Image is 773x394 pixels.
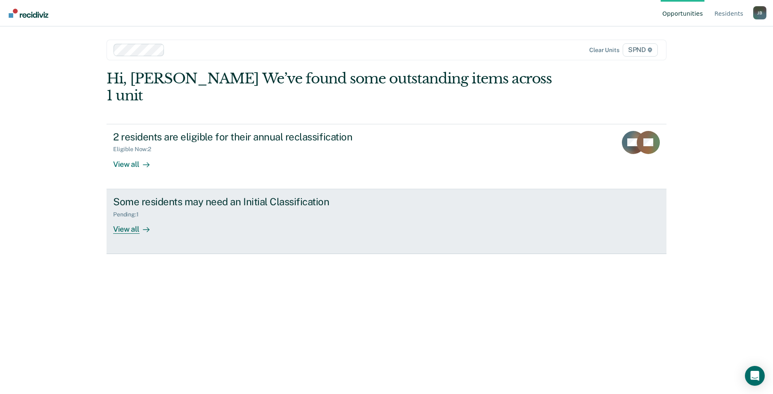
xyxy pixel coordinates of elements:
[753,6,766,19] button: Profile dropdown button
[9,9,48,18] img: Recidiviz
[113,131,403,143] div: 2 residents are eligible for their annual reclassification
[113,218,159,234] div: View all
[589,47,619,54] div: Clear units
[107,70,555,104] div: Hi, [PERSON_NAME] We’ve found some outstanding items across 1 unit
[107,124,666,189] a: 2 residents are eligible for their annual reclassificationEligible Now:2View all
[753,6,766,19] div: J B
[113,153,159,169] div: View all
[113,211,145,218] div: Pending : 1
[113,196,403,208] div: Some residents may need an Initial Classification
[107,189,666,254] a: Some residents may need an Initial ClassificationPending:1View all
[623,43,658,57] span: SPND
[113,146,158,153] div: Eligible Now : 2
[745,366,765,386] div: Open Intercom Messenger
